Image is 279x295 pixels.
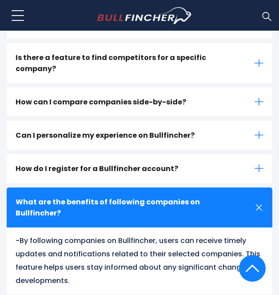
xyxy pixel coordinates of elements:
img: bullfincher logo [97,7,193,24]
h3: How do I register for a Bullfincher account? [16,163,178,174]
div: -By following companies on Bullfincher, users can receive timely updates and notifications relate... [7,227,272,294]
h3: How can I compare companies side-by-side? [16,96,186,108]
h3: Is there a feature to find competitors for a specific company? [16,52,241,74]
h3: What are the benefits of following companies on Bullfincher? [16,196,241,219]
h3: Can I personalize my experience on Bullfincher? [16,130,195,141]
a: Go to homepage [97,7,193,24]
